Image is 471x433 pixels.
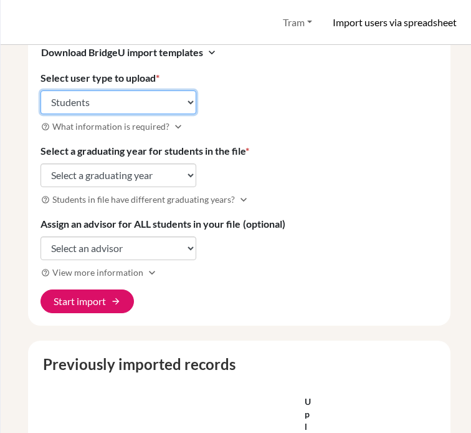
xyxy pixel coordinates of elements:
[41,45,203,60] span: Download BridgeU import templates
[40,265,159,280] button: View more informationExpand more
[40,71,159,85] label: Select user type to upload
[52,266,143,279] span: View more information
[237,193,250,206] i: Expand more
[111,296,121,306] span: arrow_forward
[40,192,250,207] button: Students in file have different graduating years?Expand more
[206,46,218,59] i: expand_more
[40,44,219,61] button: Download BridgeU import templatesexpand_more
[40,289,134,313] button: Start import
[41,195,50,204] i: help_outline
[52,193,235,206] span: Students in file have different graduating years?
[333,16,457,28] h6: Import users via spreadsheet
[40,144,249,158] label: Select a graduating year for students in the file
[172,120,184,133] i: Expand more
[52,120,169,133] span: What information is required?
[41,122,50,131] i: help_outline
[38,353,440,376] caption: Previously imported records
[41,268,50,277] i: help_outline
[243,218,285,230] span: (optional)
[40,216,285,231] label: Assign an advisor for ALL students in your file
[277,11,318,34] button: Tram
[146,266,158,279] i: Expand more
[40,119,185,134] button: What information is required?Expand more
